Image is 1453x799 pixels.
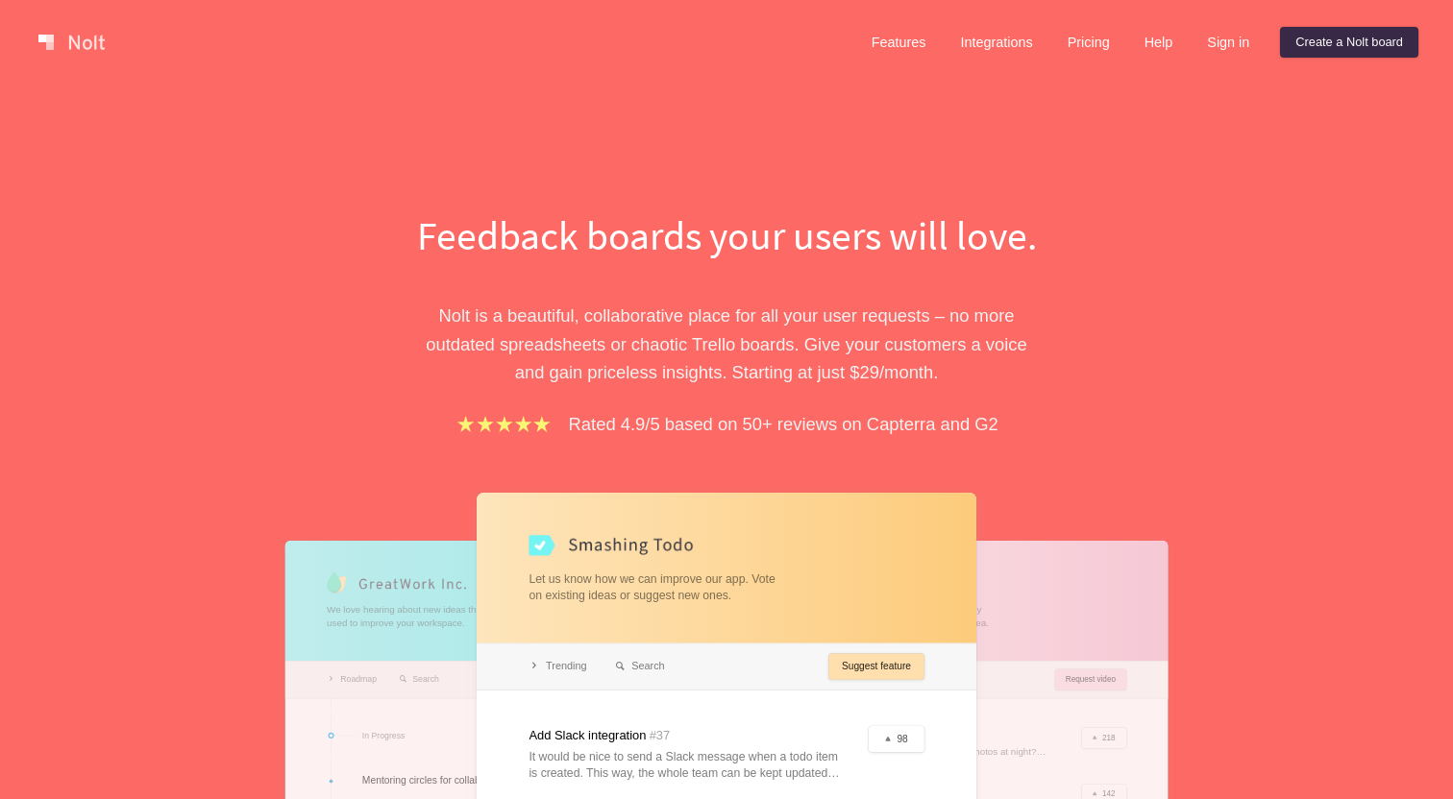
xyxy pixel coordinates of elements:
[455,413,553,435] img: stars.b067e34983.png
[856,27,942,58] a: Features
[1192,27,1265,58] a: Sign in
[395,302,1058,386] p: Nolt is a beautiful, collaborative place for all your user requests – no more outdated spreadshee...
[395,207,1058,263] h1: Feedback boards your users will love.
[1052,27,1125,58] a: Pricing
[569,410,998,438] p: Rated 4.9/5 based on 50+ reviews on Capterra and G2
[1280,27,1418,58] a: Create a Nolt board
[1129,27,1189,58] a: Help
[945,27,1047,58] a: Integrations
